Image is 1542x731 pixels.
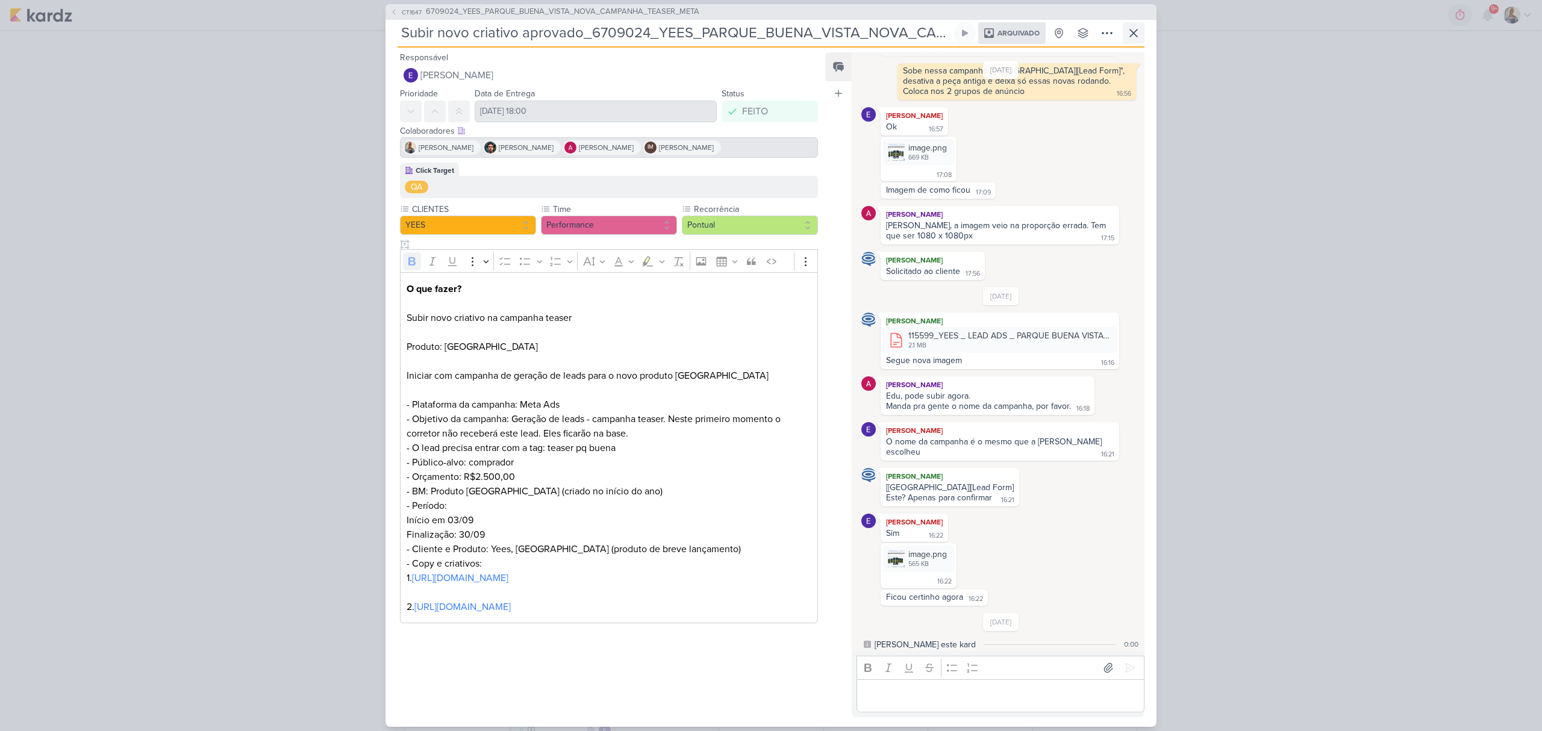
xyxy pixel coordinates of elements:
div: 17:08 [937,170,952,180]
div: 0:00 [1124,639,1138,650]
span: [PERSON_NAME] [579,142,634,153]
span: 6709024_YEES_PARQUE_BUENA_VISTA_NOVA_CAMPANHA_TEASER_META [426,6,699,18]
div: Segue nova imagem [886,355,962,365]
img: Eduardo Quaresma [404,68,418,82]
label: Responsável [400,52,448,63]
div: Click Target [416,165,454,176]
div: QA [411,181,422,193]
label: Status [722,89,744,99]
div: 16:22 [969,594,983,604]
img: Caroline Traven De Andrade [861,313,876,327]
div: [PERSON_NAME] [883,254,982,266]
div: image.png [908,142,947,154]
div: Ficou certinho agora [886,592,963,602]
div: Editor editing area: main [400,272,818,623]
div: Isabella Machado Guimarães [645,142,657,154]
img: Nelito Junior [484,142,496,154]
div: [PERSON_NAME] [883,379,1092,391]
span: [PERSON_NAME] [420,68,493,82]
div: Editor editing area: main [857,679,1144,712]
div: 115599_YEES _ LEAD ADS _ PARQUE BUENA VISTA _ TEASER_FEED_v3_1.zip [883,327,1117,353]
label: CLIENTES [411,203,536,216]
button: [PERSON_NAME] [400,64,818,86]
div: 17:15 [1101,234,1114,243]
a: [URL][DOMAIN_NAME] [414,601,511,613]
img: Alessandra Gomes [861,376,876,391]
div: Editor toolbar [400,249,818,273]
div: [PERSON_NAME], a imagem veio na proporção errada. Tem que ser 1080 x 1080px [886,220,1108,241]
img: Eduardo Quaresma [861,514,876,528]
div: 115599_YEES _ LEAD ADS _ PARQUE BUENA VISTA _ TEASER_FEED_v3_1.zip [908,329,1110,342]
p: Início em 03/09 [407,513,811,527]
div: [PERSON_NAME] este kard [875,638,976,651]
img: Iara Santos [404,142,416,154]
div: [PERSON_NAME] [883,470,1017,482]
div: [[GEOGRAPHIC_DATA]][Lead Form] [886,482,1014,493]
div: Solicitado ao cliente [886,266,960,276]
img: Alessandra Gomes [564,142,576,154]
p: 2. [407,585,811,614]
div: image.png [883,139,954,165]
div: FEITO [742,104,768,119]
button: YEES [400,216,536,235]
button: CT1647 6709024_YEES_PARQUE_BUENA_VISTA_NOVA_CAMPANHA_TEASER_META [390,6,699,18]
div: Editor toolbar [857,656,1144,679]
div: Este? Apenas para confirmar [886,493,992,503]
div: [PERSON_NAME] [883,110,946,122]
p: Finalização: 30/09 - Cliente e Produto: Yees, [GEOGRAPHIC_DATA] (produto de breve lançamento) - C... [407,527,811,585]
img: Caroline Traven De Andrade [861,252,876,266]
div: image.png [908,548,947,561]
div: 16:56 [1117,89,1131,99]
img: Caroline Traven De Andrade [861,468,876,482]
div: O nome da campanha é o mesmo que a [PERSON_NAME] escolheu [886,437,1104,457]
div: Colaboradores [400,125,818,137]
div: 16:57 [929,125,943,134]
label: Recorrência [693,203,818,216]
input: Kard Sem Título [398,22,952,44]
div: image.png [883,546,954,571]
div: Ok [886,122,897,132]
img: Eduardo Quaresma [861,107,876,122]
div: Imagem de como ficou [886,185,970,195]
div: Sim [886,528,899,538]
span: Arquivado [997,30,1040,37]
label: Data de Entrega [475,89,535,99]
a: [URL][DOMAIN_NAME] [412,572,508,584]
div: 16:22 [937,577,952,586]
button: FEITO [722,101,818,122]
span: CT1647 [400,8,423,17]
div: 2.1 MB [908,341,1110,350]
img: rhois3OVw8agfolJWLKzNkMXS10Iabw1mNWlhkyh.png [888,550,905,567]
div: 16:16 [1101,358,1114,368]
div: 669 KB [908,153,947,163]
p: Subir novo criativo na campanha teaser Produto: [GEOGRAPHIC_DATA] Iniciar com campanha de geração... [407,282,811,441]
button: Performance [541,216,677,235]
div: [PERSON_NAME] [883,425,1117,437]
span: [PERSON_NAME] [659,142,714,153]
button: Pontual [682,216,818,235]
input: Select a date [475,101,717,122]
div: 565 KB [908,559,947,569]
p: - O lead precisa entrar com a tag: teaser pq buena - Público-alvo: comprador - Orçamento: R$2.500... [407,441,811,499]
div: Manda pra gente o nome da campanha, por favor. [886,401,1071,411]
div: [PERSON_NAME] [883,516,946,528]
div: 17:09 [976,188,991,198]
div: 16:21 [1101,450,1114,459]
p: - Período: [407,499,811,513]
div: [PERSON_NAME] [883,315,1117,327]
span: [PERSON_NAME] [419,142,473,153]
div: Ligar relógio [960,28,970,38]
strong: O que fazer? [407,283,461,295]
img: Alessandra Gomes [861,206,876,220]
div: 16:21 [1001,496,1014,505]
div: 16:18 [1076,404,1090,414]
img: yzh5zdcAgpWfzc5eP9m2ntgLN9hmxAIrP3ZPxPsP.png [888,144,905,161]
div: 16:22 [929,531,943,541]
label: Prioridade [400,89,438,99]
div: Edu, pode subir agora. [886,391,1089,401]
img: Eduardo Quaresma [861,422,876,437]
div: [PERSON_NAME] [883,208,1117,220]
span: [PERSON_NAME] [499,142,554,153]
div: Arquivado [978,22,1046,44]
div: Sobe nessa campanha "[[GEOGRAPHIC_DATA]][Lead Form]", desativa a peça antiga e deixa só essas nov... [903,66,1127,96]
